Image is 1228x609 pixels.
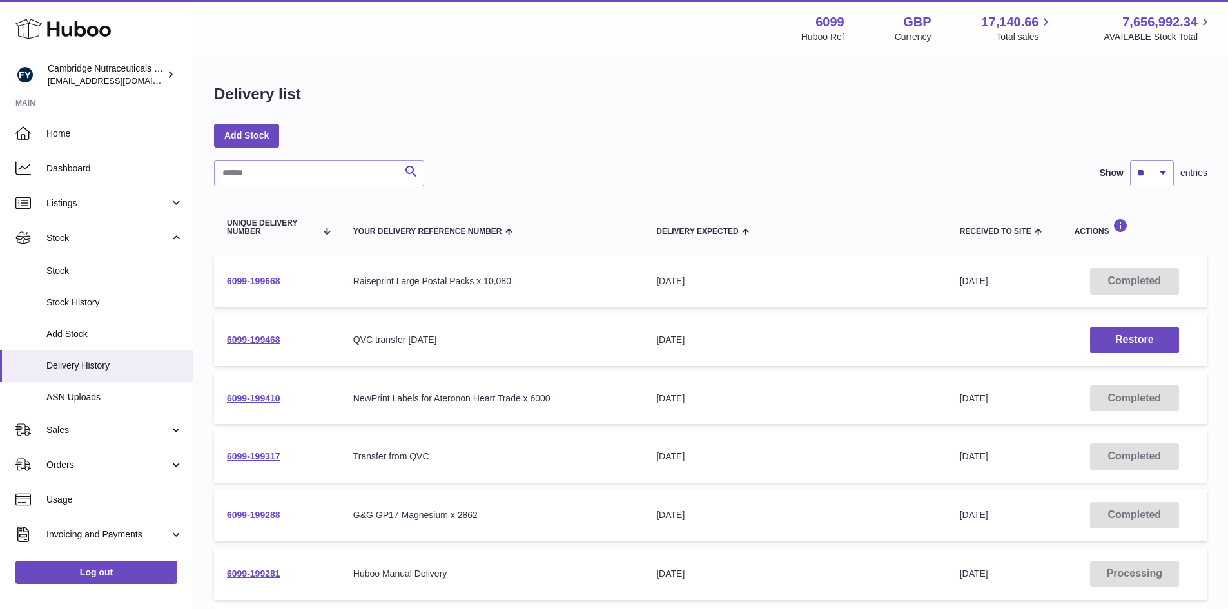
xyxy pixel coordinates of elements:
[1180,167,1207,179] span: entries
[353,450,630,463] div: Transfer from QVC
[227,219,316,236] span: Unique Delivery Number
[353,568,630,580] div: Huboo Manual Delivery
[960,510,988,520] span: [DATE]
[960,451,988,461] span: [DATE]
[227,393,280,403] a: 6099-199410
[46,494,183,506] span: Usage
[46,265,183,277] span: Stock
[227,334,280,345] a: 6099-199468
[903,14,931,31] strong: GBP
[46,360,183,372] span: Delivery History
[48,63,164,87] div: Cambridge Nutraceuticals Ltd
[656,568,933,580] div: [DATE]
[15,561,177,584] a: Log out
[656,392,933,405] div: [DATE]
[48,75,190,86] span: [EMAIL_ADDRESS][DOMAIN_NAME]
[353,275,630,287] div: Raiseprint Large Postal Packs x 10,080
[227,276,280,286] a: 6099-199668
[227,568,280,579] a: 6099-199281
[15,65,35,84] img: huboo@camnutra.com
[656,509,933,521] div: [DATE]
[981,14,1038,31] span: 17,140.66
[46,197,170,209] span: Listings
[46,391,183,403] span: ASN Uploads
[353,509,630,521] div: G&G GP17 Magnesium x 2862
[353,334,630,346] div: QVC transfer [DATE]
[46,424,170,436] span: Sales
[960,227,1031,236] span: Received to Site
[1075,218,1194,236] div: Actions
[46,296,183,309] span: Stock History
[656,227,738,236] span: Delivery Expected
[960,393,988,403] span: [DATE]
[981,14,1053,43] a: 17,140.66 Total sales
[1100,167,1124,179] label: Show
[46,128,183,140] span: Home
[960,276,988,286] span: [DATE]
[353,227,502,236] span: Your Delivery Reference Number
[353,392,630,405] div: NewPrint Labels for Ateronon Heart Trade x 6000
[46,328,183,340] span: Add Stock
[46,232,170,244] span: Stock
[1090,327,1179,353] button: Restore
[996,31,1053,43] span: Total sales
[227,451,280,461] a: 6099-199317
[46,528,170,541] span: Invoicing and Payments
[1104,14,1213,43] a: 7,656,992.34 AVAILABLE Stock Total
[214,124,279,147] a: Add Stock
[960,568,988,579] span: [DATE]
[656,334,933,346] div: [DATE]
[1104,31,1213,43] span: AVAILABLE Stock Total
[801,31,844,43] div: Huboo Ref
[815,14,844,31] strong: 6099
[1122,14,1198,31] span: 7,656,992.34
[214,84,301,104] h1: Delivery list
[46,162,183,175] span: Dashboard
[895,31,931,43] div: Currency
[46,459,170,471] span: Orders
[656,275,933,287] div: [DATE]
[656,450,933,463] div: [DATE]
[227,510,280,520] a: 6099-199288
